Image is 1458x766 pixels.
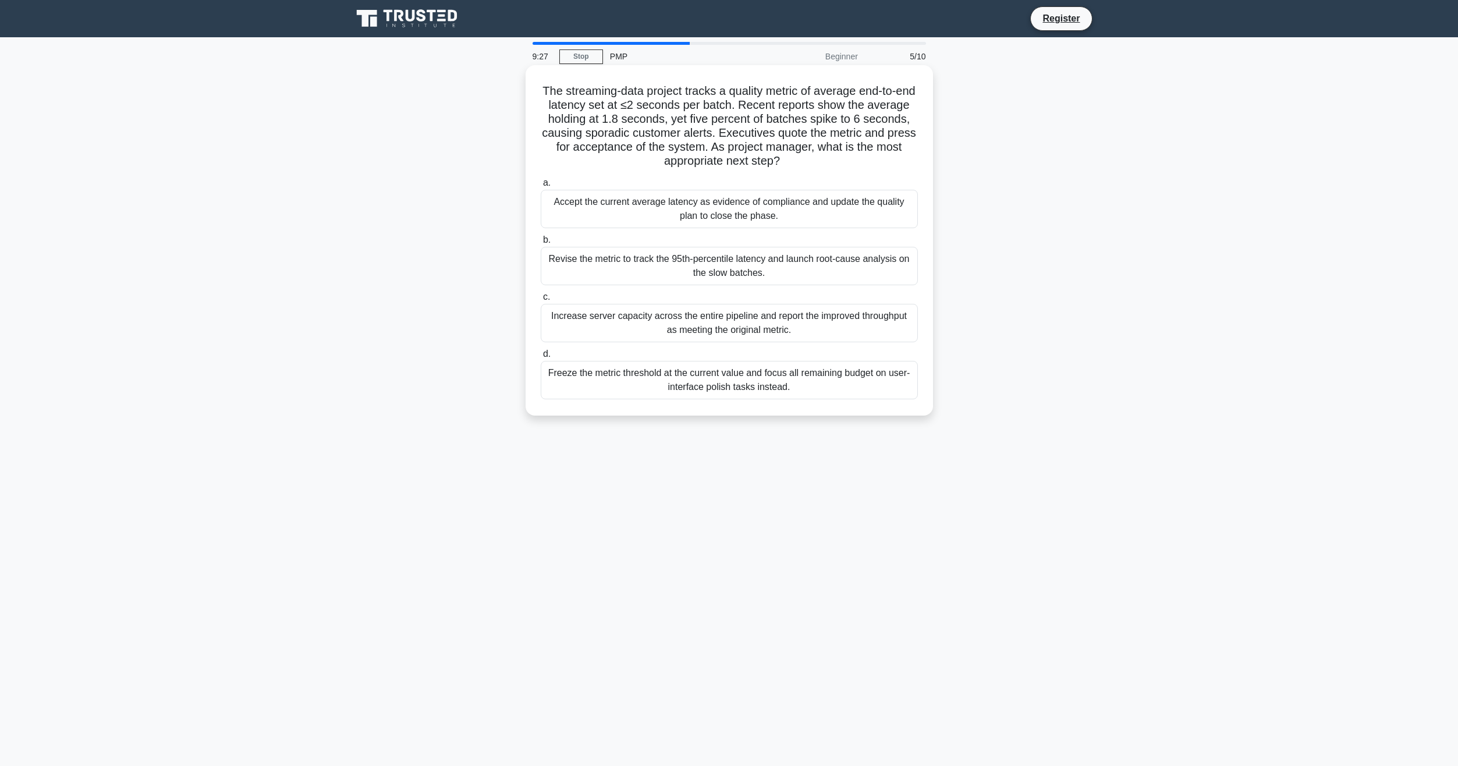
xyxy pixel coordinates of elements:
[541,361,918,399] div: Freeze the metric threshold at the current value and focus all remaining budget on user-interface...
[541,304,918,342] div: Increase server capacity across the entire pipeline and report the improved throughput as meeting...
[541,247,918,285] div: Revise the metric to track the 95th-percentile latency and launch root-cause analysis on the slow...
[526,45,559,68] div: 9:27
[603,45,763,68] div: PMP
[540,84,919,169] h5: The streaming-data project tracks a quality metric of average end-to-end latency set at ≤2 second...
[543,292,550,302] span: c.
[559,49,603,64] a: Stop
[763,45,865,68] div: Beginner
[541,190,918,228] div: Accept the current average latency as evidence of compliance and update the quality plan to close...
[1035,11,1087,26] a: Register
[543,235,551,244] span: b.
[865,45,933,68] div: 5/10
[543,349,551,359] span: d.
[543,178,551,187] span: a.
